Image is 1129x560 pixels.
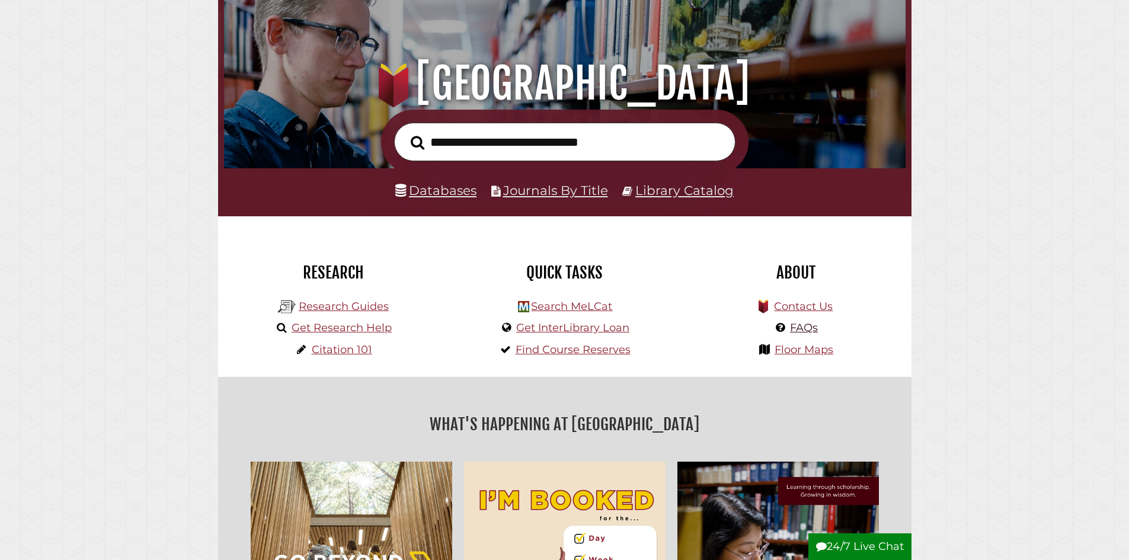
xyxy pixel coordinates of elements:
[227,263,440,283] h2: Research
[395,183,476,198] a: Databases
[516,321,629,334] a: Get InterLibrary Loan
[635,183,734,198] a: Library Catalog
[516,343,631,356] a: Find Course Reserves
[775,343,833,356] a: Floor Maps
[689,263,903,283] h2: About
[227,411,903,438] h2: What's Happening at [GEOGRAPHIC_DATA]
[503,183,608,198] a: Journals By Title
[518,301,529,312] img: Hekman Library Logo
[531,300,612,313] a: Search MeLCat
[278,298,296,316] img: Hekman Library Logo
[312,343,372,356] a: Citation 101
[774,300,833,313] a: Contact Us
[790,321,818,334] a: FAQs
[299,300,389,313] a: Research Guides
[411,135,424,150] i: Search
[292,321,392,334] a: Get Research Help
[241,57,888,110] h1: [GEOGRAPHIC_DATA]
[458,263,671,283] h2: Quick Tasks
[405,132,430,153] button: Search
